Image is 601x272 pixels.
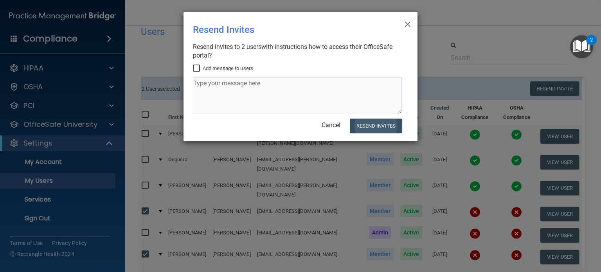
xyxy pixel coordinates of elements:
button: Resend Invites [350,119,402,133]
span: s [258,43,261,50]
div: Resend invites to 2 user with instructions how to access their OfficeSafe portal? [193,43,402,60]
div: Resend Invites [193,18,376,41]
a: Cancel [322,121,340,129]
input: Add message to users [193,65,202,72]
div: 2 [590,40,593,50]
label: Add message to users [193,64,253,73]
button: Open Resource Center, 2 new notifications [570,35,593,58]
span: × [404,15,411,31]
